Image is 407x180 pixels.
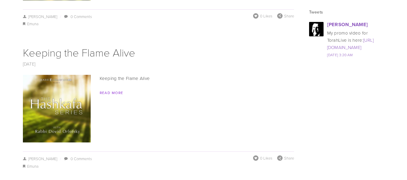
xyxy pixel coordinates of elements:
[23,75,294,82] p: Keeping the Flame Alive
[277,155,294,161] div: Share
[309,22,324,36] img: gkDPMaBV_normal.jpg
[327,29,384,51] div: My promo video for TorahLive is here:
[27,163,39,169] a: Emuna
[27,21,39,26] a: Emuna
[70,14,92,19] a: 0 Comments
[327,21,368,28] a: [PERSON_NAME]
[100,90,124,95] a: Read More
[23,45,135,59] a: Keeping the Flame Alive
[23,156,58,161] a: [PERSON_NAME]
[309,69,359,75] iframe: Twitter Follow Button
[57,14,63,19] span: /
[309,10,384,15] h3: Tweets
[260,13,272,19] span: 0 Likes
[327,37,374,50] a: [URL][DOMAIN_NAME]
[23,61,36,67] a: [DATE]
[23,75,91,142] img: Keeping the Flame Alive
[260,155,272,161] span: 0 Likes
[23,14,58,19] a: [PERSON_NAME]
[277,13,294,19] div: Share
[57,156,63,161] span: /
[327,52,353,57] a: [DATE] 3:20 AM
[70,156,92,161] a: 0 Comments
